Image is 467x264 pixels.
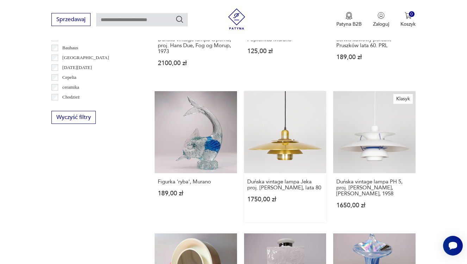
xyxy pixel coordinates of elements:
[158,37,234,55] h3: Duńska vintage lampa Optima, proj. Hans Due, Fog og Morup, 1973
[51,18,91,23] a: Sprzedawaj
[158,60,234,66] p: 2100,00 zł
[244,91,326,222] a: Duńska vintage lampa Jeka proj. Kurt Wiborg, lata 80Duńska vintage lampa Jeka proj. [PERSON_NAME]...
[336,37,412,49] h3: Serwis kawowy porcelit Pruszków lata 60. PRL
[336,12,362,27] button: Patyna B2B
[336,54,412,60] p: 189,00 zł
[247,48,323,54] p: 125,00 zł
[336,179,412,197] h3: Duńska vintage lampa PH 5, proj. [PERSON_NAME], [PERSON_NAME], 1958
[247,196,323,202] p: 1750,00 zł
[62,93,80,101] p: Chodzież
[51,13,91,26] button: Sprzedawaj
[443,236,463,256] iframe: Smartsupp widget button
[62,74,76,81] p: Cepelia
[373,12,389,27] button: Zaloguj
[62,103,79,111] p: Ćmielów
[373,21,389,27] p: Zaloguj
[400,12,416,27] button: 0Koszyk
[62,54,109,62] p: [GEOGRAPHIC_DATA]
[62,44,78,52] p: Bauhaus
[175,15,184,24] button: Szukaj
[378,12,385,19] img: Ikonka użytkownika
[247,37,323,43] h3: Popielnica Murano
[345,12,353,20] img: Ikona medalu
[51,111,96,124] button: Wyczyść filtry
[247,179,323,191] h3: Duńska vintage lampa Jeka proj. [PERSON_NAME], lata 80
[409,11,415,17] div: 0
[336,12,362,27] a: Ikona medaluPatyna B2B
[405,12,412,19] img: Ikona koszyka
[226,8,247,30] img: Patyna - sklep z meblami i dekoracjami vintage
[158,190,234,196] p: 189,00 zł
[62,64,92,71] p: [DATE][DATE]
[333,91,416,222] a: KlasykDuńska vintage lampa PH 5, proj. Poul Henningsen, Louis Poulsen, 1958Duńska vintage lampa P...
[400,21,416,27] p: Koszyk
[155,91,237,222] a: Figurka 'ryba', MuranoFigurka 'ryba', Murano189,00 zł
[336,202,412,208] p: 1650,00 zł
[336,21,362,27] p: Patyna B2B
[62,83,79,91] p: ceramika
[158,179,234,185] h3: Figurka 'ryba', Murano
